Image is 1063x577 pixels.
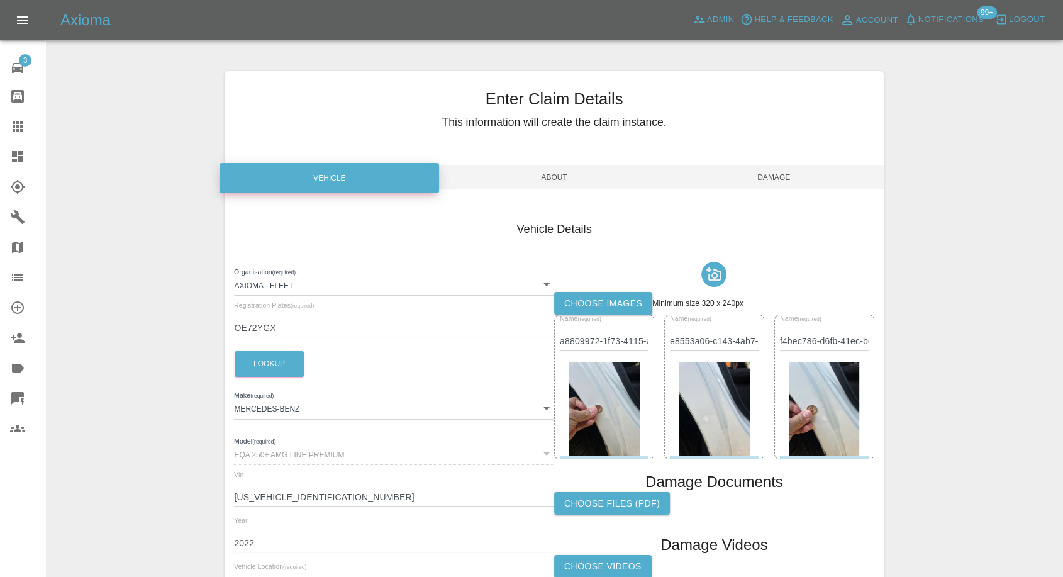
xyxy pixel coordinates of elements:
span: Year [234,517,248,524]
div: MERCEDES-BENZ [234,396,554,419]
span: 99+ [977,6,997,19]
span: Damage [664,165,884,189]
h1: Damage Documents [645,472,783,492]
span: Registration Plates [234,301,314,309]
button: Logout [992,10,1048,30]
h5: Axioma [60,10,111,30]
a: Account [837,10,901,30]
label: Choose files (pdf) [554,492,670,515]
span: Minimum size 320 x 240px [652,299,743,308]
button: Open drawer [8,5,38,35]
span: Account [856,13,898,28]
small: (required) [577,317,601,322]
div: EQA 250+ AMG LINE PREMIUM [234,442,554,465]
span: 3 [19,54,31,67]
span: Name [670,315,711,323]
span: Vin [234,471,243,478]
span: Logout [1009,13,1045,27]
label: Make [234,391,274,401]
small: (required) [687,317,711,322]
span: Name [780,315,821,323]
button: Help & Feedback [737,10,836,30]
small: (required) [272,269,296,275]
button: Notifications [901,10,987,30]
label: Organisation [234,267,296,277]
button: Lookup [235,351,304,377]
span: Help & Feedback [754,13,833,27]
span: Vehicle Location [234,563,306,570]
small: (required) [798,317,821,322]
span: Notifications [918,13,984,27]
div: Axioma - Fleet [234,273,554,296]
small: (required) [252,439,275,444]
h4: Vehicle Details [234,221,874,238]
label: Choose images [554,292,652,315]
h3: Enter Claim Details [225,87,883,111]
span: Admin [707,13,735,27]
h5: This information will create the claim instance. [225,114,883,130]
span: Name [560,315,601,323]
h1: Damage Videos [660,535,767,555]
small: (required) [250,393,274,399]
small: (required) [283,564,306,570]
label: Model [234,436,275,446]
a: Admin [690,10,738,30]
span: About [444,165,664,189]
small: (required) [291,303,314,309]
div: Vehicle [220,163,439,193]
